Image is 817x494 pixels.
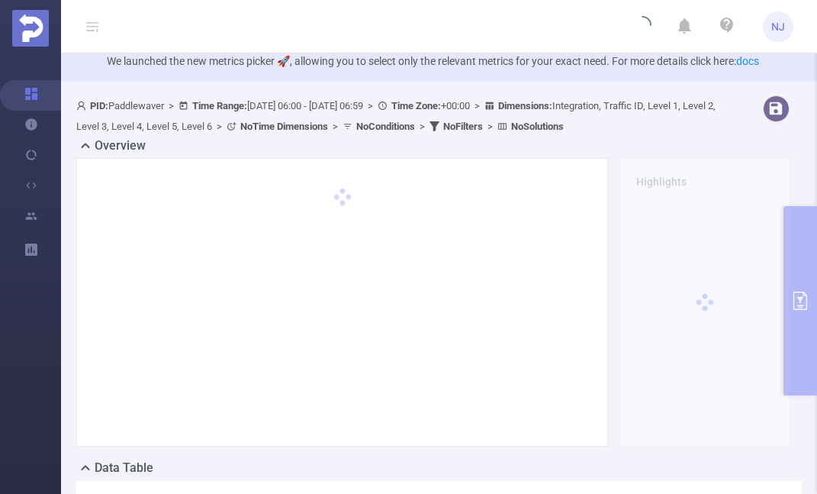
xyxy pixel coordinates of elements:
[90,100,108,111] b: PID:
[363,100,378,111] span: >
[212,121,227,132] span: >
[736,55,759,67] a: docs
[192,100,247,111] b: Time Range:
[511,121,564,132] b: No Solutions
[443,121,483,132] b: No Filters
[771,11,785,42] span: NJ
[470,100,484,111] span: >
[95,459,153,477] h2: Data Table
[12,10,49,47] img: Protected Media
[633,16,651,37] i: icon: loading
[240,121,328,132] b: No Time Dimensions
[76,100,716,132] span: Paddlewaver [DATE] 06:00 - [DATE] 06:59 +00:00
[391,100,441,111] b: Time Zone:
[415,121,429,132] span: >
[95,137,146,155] h2: Overview
[107,55,759,67] span: We launched the new metrics picker 🚀, allowing you to select only the relevant metrics for your e...
[483,121,497,132] span: >
[328,121,343,132] span: >
[76,101,90,111] i: icon: user
[498,100,552,111] b: Dimensions :
[164,100,179,111] span: >
[356,121,415,132] b: No Conditions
